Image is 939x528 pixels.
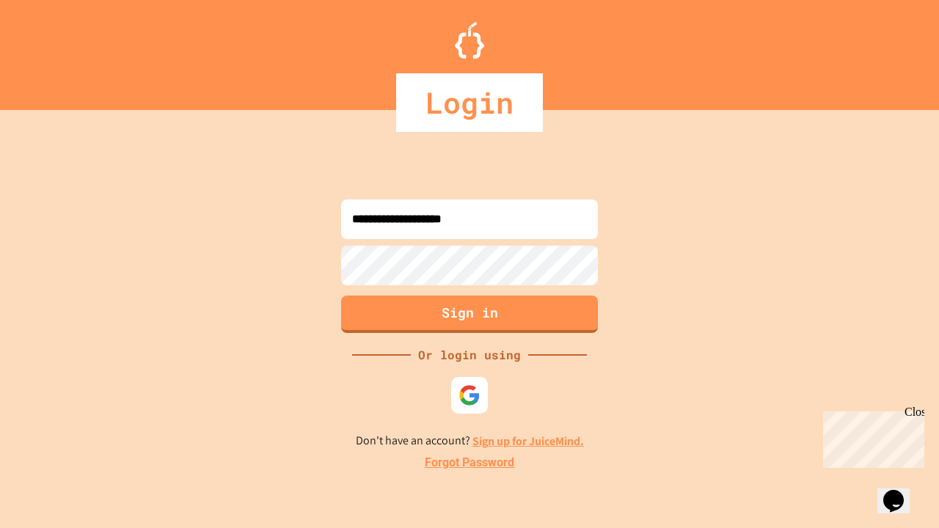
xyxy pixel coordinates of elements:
a: Sign up for JuiceMind. [472,433,584,449]
img: google-icon.svg [458,384,481,406]
iframe: chat widget [877,469,924,513]
a: Forgot Password [425,454,514,472]
div: Or login using [411,346,528,364]
div: Chat with us now!Close [6,6,101,93]
div: Login [396,73,543,132]
iframe: chat widget [817,406,924,468]
button: Sign in [341,296,598,333]
p: Don't have an account? [356,432,584,450]
img: Logo.svg [455,22,484,59]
